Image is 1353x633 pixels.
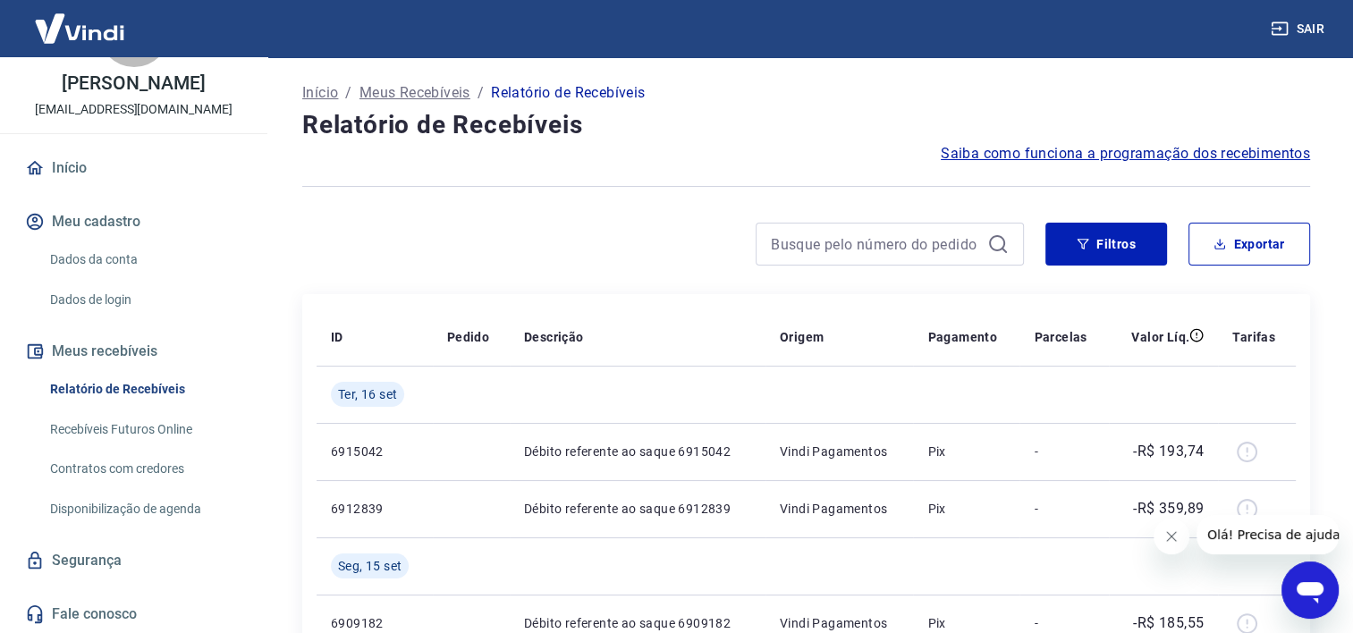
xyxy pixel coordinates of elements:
[302,82,338,104] a: Início
[1267,13,1332,46] button: Sair
[524,500,751,518] p: Débito referente ao saque 6912839
[43,491,246,527] a: Disponibilização de agenda
[1154,519,1189,554] iframe: Fechar mensagem
[478,82,484,104] p: /
[941,143,1310,165] a: Saiba como funciona a programação dos recebimentos
[1281,561,1339,619] iframe: Botão para abrir a janela de mensagens
[1133,498,1204,519] p: -R$ 359,89
[1034,328,1087,346] p: Parcelas
[927,328,997,346] p: Pagamento
[338,557,402,575] span: Seg, 15 set
[1034,500,1094,518] p: -
[43,241,246,278] a: Dados da conta
[447,328,489,346] p: Pedido
[331,328,343,346] p: ID
[21,202,246,241] button: Meu cadastro
[1034,443,1094,460] p: -
[927,443,1005,460] p: Pix
[780,500,900,518] p: Vindi Pagamentos
[21,541,246,580] a: Segurança
[43,282,246,318] a: Dados de login
[21,332,246,371] button: Meus recebíveis
[780,328,824,346] p: Origem
[524,328,584,346] p: Descrição
[345,82,351,104] p: /
[780,614,900,632] p: Vindi Pagamentos
[359,82,470,104] a: Meus Recebíveis
[1197,515,1339,554] iframe: Mensagem da empresa
[43,371,246,408] a: Relatório de Recebíveis
[35,100,233,119] p: [EMAIL_ADDRESS][DOMAIN_NAME]
[1188,223,1310,266] button: Exportar
[338,385,397,403] span: Ter, 16 set
[1133,441,1204,462] p: -R$ 193,74
[524,614,751,632] p: Débito referente ao saque 6909182
[927,614,1005,632] p: Pix
[780,443,900,460] p: Vindi Pagamentos
[1232,328,1275,346] p: Tarifas
[491,82,645,104] p: Relatório de Recebíveis
[331,614,419,632] p: 6909182
[927,500,1005,518] p: Pix
[331,443,419,460] p: 6915042
[43,451,246,487] a: Contratos com credores
[1045,223,1167,266] button: Filtros
[21,1,138,55] img: Vindi
[302,107,1310,143] h4: Relatório de Recebíveis
[331,500,419,518] p: 6912839
[524,443,751,460] p: Débito referente ao saque 6915042
[771,231,980,257] input: Busque pelo número do pedido
[21,148,246,188] a: Início
[11,13,150,27] span: Olá! Precisa de ajuda?
[1034,614,1094,632] p: -
[62,74,205,93] p: [PERSON_NAME]
[1131,328,1189,346] p: Valor Líq.
[43,411,246,448] a: Recebíveis Futuros Online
